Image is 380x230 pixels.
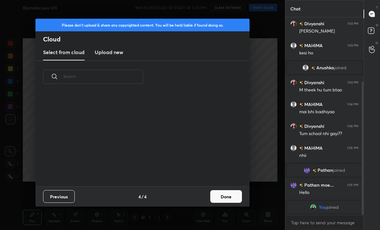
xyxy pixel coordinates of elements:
[376,5,378,10] p: T
[347,22,358,26] div: 1:03 PM
[347,183,358,187] div: 1:05 PM
[303,79,324,86] h6: Divyanshi
[334,65,346,70] span: joined
[347,44,358,47] div: 1:03 PM
[318,168,333,173] span: Pathan
[376,40,378,45] p: G
[303,123,324,129] h6: Divyanshi
[210,190,242,203] button: Done
[304,167,310,173] img: c8ecdf02a3af4d7c95a30f12ba64a0a3.jpg
[63,63,143,90] input: Search
[303,42,323,49] h6: MAHIMA
[376,23,378,28] p: D
[285,0,306,17] p: Chat
[333,168,345,173] span: joined
[299,109,358,115] div: mai bhi badhiyaa
[299,50,358,56] div: kesi ho
[144,193,147,200] h4: 4
[347,124,358,128] div: 1:04 PM
[299,125,303,128] img: no-rating-badge.077c3623.svg
[290,42,297,49] img: default.png
[290,145,297,151] img: default.png
[299,152,358,159] div: nhii
[290,101,297,108] img: default.png
[290,182,297,188] img: c8ecdf02a3af4d7c95a30f12ba64a0a3.jpg
[347,81,358,84] div: 1:03 PM
[299,28,358,34] div: [PERSON_NAME]
[302,65,309,71] img: default.png
[285,17,364,215] div: grid
[299,131,358,137] div: Tum school nhi gayi??
[290,21,297,27] img: 171e8f4d9d7042c38f1bfb7addfb683f.jpg
[299,146,303,150] img: no-rating-badge.077c3623.svg
[142,193,143,200] h4: /
[299,87,358,93] div: M theek hu tum btao
[303,101,323,108] h6: MAHIMA
[43,190,75,203] button: Previous
[311,66,315,70] img: no-rating-badge.077c3623.svg
[316,65,334,70] span: Anushka
[138,193,141,200] h4: 4
[310,204,316,210] img: 9a7fcd7d765c4f259b8b688c0b597ba8.jpg
[290,79,297,86] img: 171e8f4d9d7042c38f1bfb7addfb683f.jpg
[299,183,303,187] img: no-rating-badge.077c3623.svg
[299,22,303,26] img: no-rating-badge.077c3623.svg
[319,205,326,210] span: You
[299,190,358,196] div: Hello
[35,19,250,31] div: Please don't upload & share any copyrighted content. You will be held liable if found doing so.
[347,146,358,150] div: 1:05 PM
[347,103,358,106] div: 1:04 PM
[95,48,123,56] h3: Upload new
[303,145,323,151] h6: MAHIMA
[303,182,334,188] h6: Pathan moe...
[290,123,297,129] img: 171e8f4d9d7042c38f1bfb7addfb683f.jpg
[326,205,339,210] span: joined
[299,81,303,84] img: no-rating-badge.077c3623.svg
[43,48,85,56] h3: Select from cloud
[299,103,303,106] img: no-rating-badge.077c3623.svg
[43,35,250,43] h2: Cloud
[313,169,316,172] img: no-rating-badge.077c3623.svg
[303,20,324,27] h6: Divyanshi
[299,44,303,47] img: no-rating-badge.077c3623.svg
